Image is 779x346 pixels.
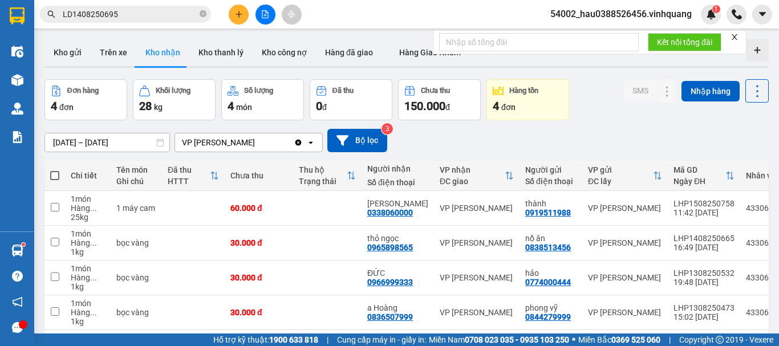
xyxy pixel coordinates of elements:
[255,5,275,25] button: file-add
[44,39,91,66] button: Kho gửi
[337,333,426,346] span: Cung cấp máy in - giấy in:
[486,79,569,120] button: Hàng tồn4đơn
[10,7,25,25] img: logo-vxr
[299,165,347,174] div: Thu hộ
[673,243,735,252] div: 16:49 [DATE]
[67,87,99,95] div: Đơn hàng
[367,243,413,252] div: 0965898565
[367,199,428,208] div: Hoàng Dương
[44,79,127,120] button: Đơn hàng4đơn
[404,99,445,113] span: 150.000
[168,165,210,174] div: Đã thu
[189,39,253,66] button: Kho thanh lý
[71,317,105,326] div: 1 kg
[669,333,671,346] span: |
[316,99,322,113] span: 0
[440,203,514,213] div: VP [PERSON_NAME]
[228,99,234,113] span: 4
[51,99,57,113] span: 4
[12,271,23,282] span: question-circle
[398,79,481,120] button: Chưa thu150.000đ
[440,165,505,174] div: VP nhận
[310,79,392,120] button: Đã thu0đ
[445,103,450,112] span: đ
[525,278,571,287] div: 0774000444
[399,48,461,57] span: Hàng Giao Nhầm
[440,238,514,247] div: VP [PERSON_NAME]
[71,299,105,308] div: 1 món
[11,103,23,115] img: warehouse-icon
[578,333,660,346] span: Miền Bắc
[139,99,152,113] span: 28
[367,312,413,321] div: 0836507999
[90,203,97,213] span: ...
[525,303,577,312] div: phong vỹ
[71,247,105,257] div: 1 kg
[116,238,156,247] div: bọc vàng
[244,87,273,95] div: Số lượng
[269,335,318,344] strong: 1900 633 818
[493,99,499,113] span: 4
[229,5,249,25] button: plus
[90,238,97,247] span: ...
[71,308,105,317] div: Hàng thông thường
[230,273,287,282] div: 30.000 đ
[230,171,287,180] div: Chưa thu
[221,79,304,120] button: Số lượng4món
[673,312,735,321] div: 15:02 [DATE]
[236,103,252,112] span: món
[327,333,328,346] span: |
[673,278,735,287] div: 19:48 [DATE]
[71,171,105,180] div: Chi tiết
[316,39,382,66] button: Hàng đã giao
[332,87,354,95] div: Đã thu
[673,177,725,186] div: Ngày ĐH
[440,177,505,186] div: ĐC giao
[261,10,269,18] span: file-add
[327,129,387,152] button: Bộ lọc
[588,203,662,213] div: VP [PERSON_NAME]
[572,337,575,342] span: ⚪️
[11,245,23,257] img: warehouse-icon
[367,234,428,243] div: thỏ ngọc
[706,9,716,19] img: icon-new-feature
[673,234,735,243] div: LHP1408250665
[11,131,23,143] img: solution-icon
[588,273,662,282] div: VP [PERSON_NAME]
[525,199,577,208] div: thành
[731,33,739,41] span: close
[168,177,210,186] div: HTTT
[714,5,718,13] span: 1
[673,165,725,174] div: Mã GD
[367,278,413,287] div: 0966999333
[253,39,316,66] button: Kho công nợ
[294,138,303,147] svg: Clear value
[525,165,577,174] div: Người gửi
[623,80,658,101] button: SMS
[367,164,428,173] div: Người nhận
[668,161,740,191] th: Toggle SortBy
[732,9,742,19] img: phone-icon
[71,273,105,282] div: Hàng thông thường
[12,296,23,307] span: notification
[256,137,257,148] input: Selected VP Linh Đàm.
[541,7,701,21] span: 54002_hau0388526456.vinhquang
[47,10,55,18] span: search
[162,161,225,191] th: Toggle SortBy
[200,10,206,17] span: close-circle
[434,161,520,191] th: Toggle SortBy
[116,203,156,213] div: 1 máy cam
[71,194,105,203] div: 1 món
[525,234,577,243] div: nồ ân
[230,203,287,213] div: 60.000 đ
[681,81,740,101] button: Nhập hàng
[213,333,318,346] span: Hỗ trợ kỹ thuật:
[71,238,105,247] div: Hàng thông thường
[71,264,105,273] div: 1 món
[116,165,156,174] div: Tên món
[71,213,105,222] div: 25 kg
[367,268,428,278] div: ĐỨC
[582,161,668,191] th: Toggle SortBy
[136,39,189,66] button: Kho nhận
[673,199,735,208] div: LHP1508250758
